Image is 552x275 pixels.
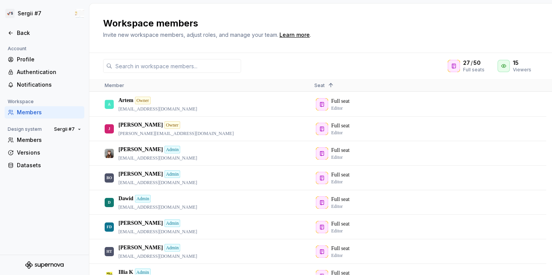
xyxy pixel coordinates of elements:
[2,5,87,22] button: 🚀SSergii #7Nikki Craciun
[5,44,30,53] div: Account
[17,68,81,76] div: Authentication
[107,219,112,234] div: FD
[17,149,81,156] div: Versions
[164,121,180,129] div: Owner
[118,179,197,186] p: [EMAIL_ADDRESS][DOMAIN_NAME]
[118,130,234,137] p: [PERSON_NAME][EMAIL_ADDRESS][DOMAIN_NAME]
[164,146,180,153] div: Admin
[5,97,37,106] div: Workspace
[108,121,110,136] div: J
[513,59,519,67] span: 15
[164,170,180,178] div: Admin
[105,100,114,109] img: Artem
[5,9,15,18] div: 🚀S
[118,170,163,178] p: [PERSON_NAME]
[278,32,311,38] span: .
[135,195,151,203] div: Admin
[463,59,488,67] div: /
[118,204,197,210] p: [EMAIL_ADDRESS][DOMAIN_NAME]
[5,53,84,66] a: Profile
[473,59,481,67] span: 50
[118,229,197,235] p: [EMAIL_ADDRESS][DOMAIN_NAME]
[107,244,112,259] div: HT
[5,66,84,78] a: Authentication
[118,121,163,129] p: [PERSON_NAME]
[164,219,180,227] div: Admin
[54,126,75,132] span: Sergii #7
[105,82,124,88] span: Member
[25,261,64,269] svg: Supernova Logo
[463,59,470,67] span: 27
[118,195,133,203] p: Dawid
[118,146,163,153] p: [PERSON_NAME]
[118,244,163,252] p: [PERSON_NAME]
[5,106,84,119] a: Members
[107,170,112,185] div: BO
[17,81,81,89] div: Notifications
[5,147,84,159] a: Versions
[5,27,84,39] a: Back
[108,195,110,210] div: D
[75,9,84,18] img: Nikki Craciun
[463,67,488,73] div: Full seats
[279,31,310,39] a: Learn more
[118,97,133,104] p: Artem
[103,17,529,30] h2: Workspace members
[118,106,197,112] p: [EMAIL_ADDRESS][DOMAIN_NAME]
[17,29,81,37] div: Back
[103,31,278,38] span: Invite new workspace members, adjust roles, and manage your team.
[105,149,114,158] img: Aprile Elcich
[18,10,41,17] div: Sergii #7
[5,79,84,91] a: Notifications
[135,97,151,104] div: Owner
[5,159,84,171] a: Datasets
[17,161,81,169] div: Datasets
[118,253,197,259] p: [EMAIL_ADDRESS][DOMAIN_NAME]
[17,109,81,116] div: Members
[5,125,45,134] div: Design system
[513,67,531,73] div: Viewers
[164,244,180,252] div: Admin
[112,59,241,73] input: Search in workspace members...
[118,155,197,161] p: [EMAIL_ADDRESS][DOMAIN_NAME]
[5,134,84,146] a: Members
[314,82,325,88] span: Seat
[17,56,81,63] div: Profile
[17,136,81,144] div: Members
[118,219,163,227] p: [PERSON_NAME]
